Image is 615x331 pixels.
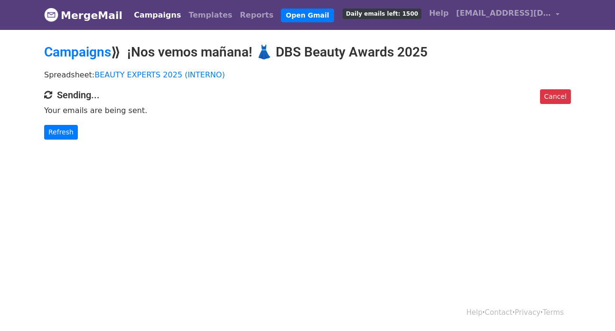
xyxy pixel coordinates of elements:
[452,4,563,26] a: [EMAIL_ADDRESS][DOMAIN_NAME]
[44,5,122,25] a: MergeMail
[425,4,452,23] a: Help
[540,89,571,104] a: Cancel
[44,70,571,80] p: Spreadsheet:
[456,8,551,19] span: [EMAIL_ADDRESS][DOMAIN_NAME]
[130,6,185,25] a: Campaigns
[485,308,512,317] a: Contact
[466,308,483,317] a: Help
[236,6,278,25] a: Reports
[339,4,425,23] a: Daily emails left: 1500
[44,105,571,115] p: Your emails are being sent.
[44,8,58,22] img: MergeMail logo
[543,308,564,317] a: Terms
[44,89,571,101] h4: Sending...
[185,6,236,25] a: Templates
[44,44,111,60] a: Campaigns
[44,44,571,60] h2: ⟫ ¡Nos vemos mañana! 👗 DBS Beauty Awards 2025
[94,70,225,79] a: BEAUTY EXPERTS 2025 (INTERNO)
[281,9,334,22] a: Open Gmail
[343,9,421,19] span: Daily emails left: 1500
[515,308,540,317] a: Privacy
[44,125,78,140] a: Refresh
[568,285,615,331] iframe: Chat Widget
